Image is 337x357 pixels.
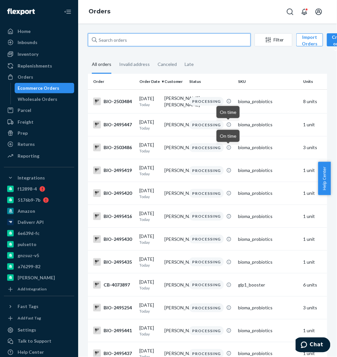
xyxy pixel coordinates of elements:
[137,74,162,89] th: Order Date
[235,74,301,89] th: SKU
[162,228,187,251] td: [PERSON_NAME]
[18,303,38,310] div: Fast Tags
[4,139,74,149] a: Returns
[93,235,134,243] div: BIO-2495430
[93,189,134,197] div: BIO-2495420
[139,102,159,107] p: Today
[18,119,34,125] div: Freight
[189,120,224,129] div: PROCESSING
[18,287,47,292] div: Add Integration
[93,281,134,289] div: CB-4073897
[93,98,134,105] div: BIO-2503484
[4,217,74,227] a: Deliverr API
[4,105,74,116] a: Parcel
[162,113,187,136] td: [PERSON_NAME]
[18,219,44,225] div: Deliverr API
[139,217,159,222] p: Today
[83,2,116,21] ol: breadcrumbs
[189,326,224,335] div: PROCESSING
[318,162,331,195] button: Help Center
[139,262,159,268] p: Today
[93,144,134,151] div: BIO-2503486
[93,304,134,312] div: BIO-2495254
[18,39,37,46] div: Inbounds
[189,235,224,243] div: PROCESSING
[18,130,28,136] div: Prep
[93,327,134,334] div: BIO-2495441
[18,327,36,334] div: Settings
[238,350,298,357] div: bioma_probiotics
[220,109,236,116] p: On time
[18,197,40,203] div: 5176b9-7b
[4,173,74,183] button: Integrations
[189,189,224,198] div: PROCESSING
[162,296,187,319] td: [PERSON_NAME]
[238,98,298,105] div: bioma_probiotics
[301,319,326,342] td: 1 unit
[18,274,55,281] div: [PERSON_NAME]
[18,85,60,91] div: Ecommerce Orders
[301,136,326,159] td: 3 units
[18,230,39,237] div: 6e639d-fc
[139,142,159,154] div: [DATE]
[312,5,325,18] button: Open account menu
[189,97,224,106] div: PROCESSING
[162,182,187,205] td: [PERSON_NAME]
[18,51,38,57] div: Inventory
[61,5,74,18] button: Close Navigation
[15,83,75,93] a: Ecommerce Orders
[296,33,323,46] button: Import Orders
[119,56,150,73] div: Invalid address
[93,258,134,266] div: BIO-2495435
[18,338,51,345] div: Talk to Support
[4,286,74,293] a: Add Integration
[139,164,159,177] div: [DATE]
[162,136,187,159] td: [PERSON_NAME]
[18,74,33,80] div: Orders
[4,206,74,216] a: Amazon
[187,74,235,89] th: Status
[162,273,187,296] td: [PERSON_NAME]
[18,28,31,35] div: Home
[162,89,187,113] td: [PERSON_NAME] [PERSON_NAME]
[139,125,159,131] p: Today
[4,272,74,283] a: [PERSON_NAME]
[301,251,326,273] td: 1 unit
[139,119,159,131] div: [DATE]
[162,205,187,228] td: [PERSON_NAME]
[238,190,298,196] div: bioma_probiotics
[18,263,40,270] div: a76299-82
[92,56,111,74] div: All orders
[301,182,326,205] td: 1 unit
[238,327,298,334] div: bioma_probiotics
[162,319,187,342] td: [PERSON_NAME]
[4,151,74,161] a: Reporting
[18,186,37,192] div: f12898-4
[4,239,74,250] a: pulsetto
[4,184,74,194] a: f12898-4
[4,261,74,272] a: a76299-82
[301,159,326,182] td: 1 unit
[301,205,326,228] td: 1 unit
[18,241,36,248] div: pulsetto
[162,251,187,273] td: [PERSON_NAME]
[238,259,298,265] div: bioma_probiotics
[93,166,134,174] div: BIO-2495419
[4,336,74,347] button: Talk to Support
[255,33,292,46] button: Filter
[189,257,224,266] div: PROCESSING
[139,325,159,337] div: [DATE]
[18,208,35,214] div: Amazon
[189,212,224,221] div: PROCESSING
[296,337,330,354] iframe: Opens a widget where you can chat to one of our agents
[88,33,251,46] input: Search orders
[298,5,311,18] button: Open notifications
[4,61,74,71] a: Replenishments
[4,228,74,239] a: 6e639d-fc
[18,96,58,102] div: Wholesale Orders
[139,187,159,199] div: [DATE]
[139,279,159,291] div: [DATE]
[18,349,44,356] div: Help Center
